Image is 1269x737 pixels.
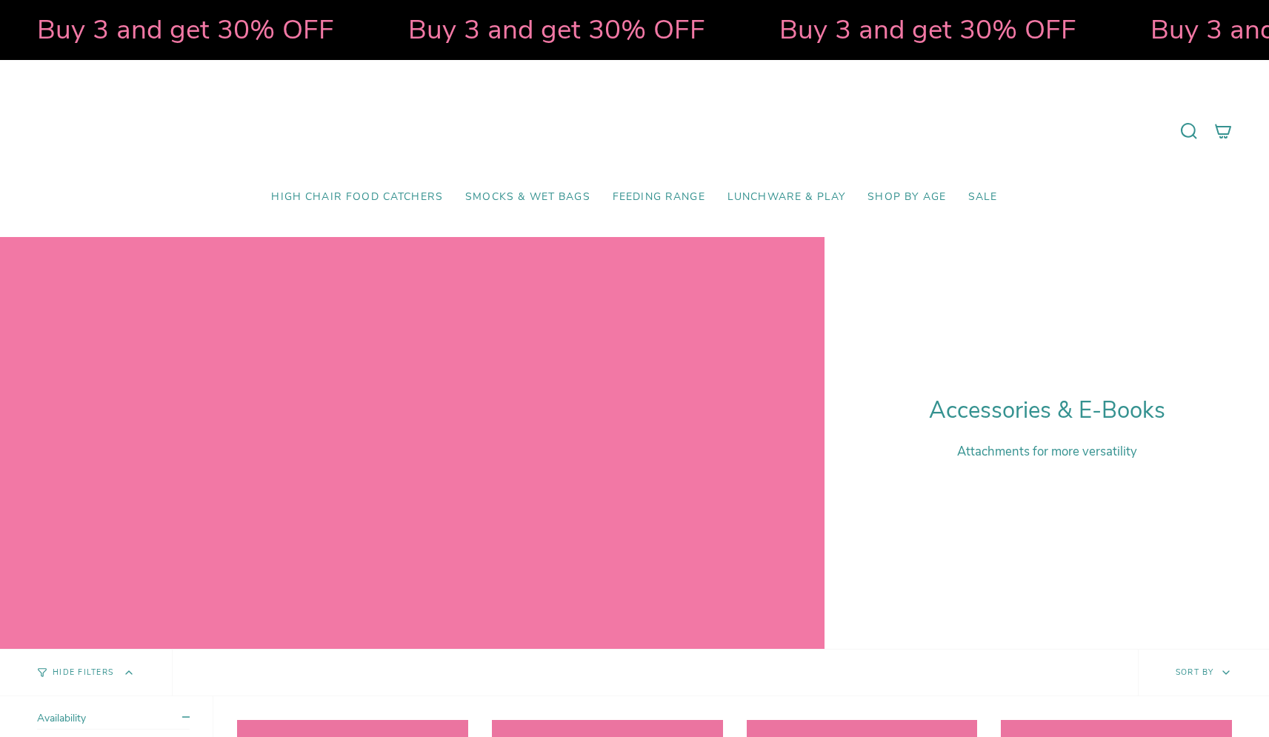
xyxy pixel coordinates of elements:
[454,180,602,215] a: Smocks & Wet Bags
[507,82,762,180] a: Mumma’s Little Helpers
[856,180,957,215] a: Shop by Age
[1176,667,1214,678] span: Sort by
[867,191,946,204] span: Shop by Age
[271,191,443,204] span: High Chair Food Catchers
[53,669,113,677] span: Hide Filters
[37,711,190,730] summary: Availability
[968,191,998,204] span: SALE
[929,443,1165,460] p: Attachments for more versatility
[465,191,590,204] span: Smocks & Wet Bags
[727,191,845,204] span: Lunchware & Play
[602,180,716,215] a: Feeding Range
[957,180,1009,215] a: SALE
[716,180,856,215] a: Lunchware & Play
[260,180,454,215] a: High Chair Food Catchers
[30,11,327,48] strong: Buy 3 and get 30% OFF
[772,11,1069,48] strong: Buy 3 and get 30% OFF
[37,711,86,725] span: Availability
[1138,650,1269,696] button: Sort by
[613,191,705,204] span: Feeding Range
[401,11,698,48] strong: Buy 3 and get 30% OFF
[929,397,1165,424] h1: Accessories & E-Books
